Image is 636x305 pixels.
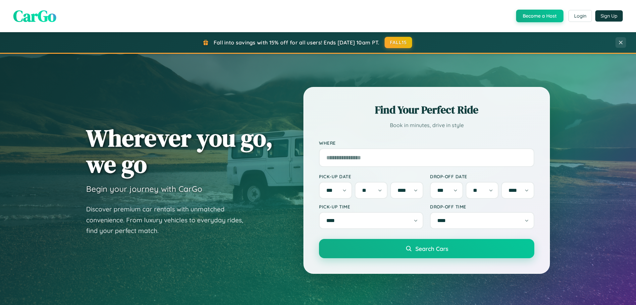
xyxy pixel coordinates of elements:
p: Book in minutes, drive in style [319,120,534,130]
button: Search Cars [319,239,534,258]
h1: Wherever you go, we go [86,125,273,177]
h2: Find Your Perfect Ride [319,103,534,117]
span: Search Cars [415,245,448,252]
h3: Begin your journey with CarGo [86,184,202,194]
button: Login [568,10,592,22]
label: Pick-up Time [319,204,423,209]
label: Pick-up Date [319,174,423,179]
button: FALL15 [385,37,412,48]
button: Become a Host [516,10,563,22]
label: Drop-off Date [430,174,534,179]
label: Drop-off Time [430,204,534,209]
label: Where [319,140,534,146]
span: CarGo [13,5,56,27]
p: Discover premium car rentals with unmatched convenience. From luxury vehicles to everyday rides, ... [86,204,252,236]
button: Sign Up [595,10,623,22]
span: Fall into savings with 15% off for all users! Ends [DATE] 10am PT. [214,39,380,46]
